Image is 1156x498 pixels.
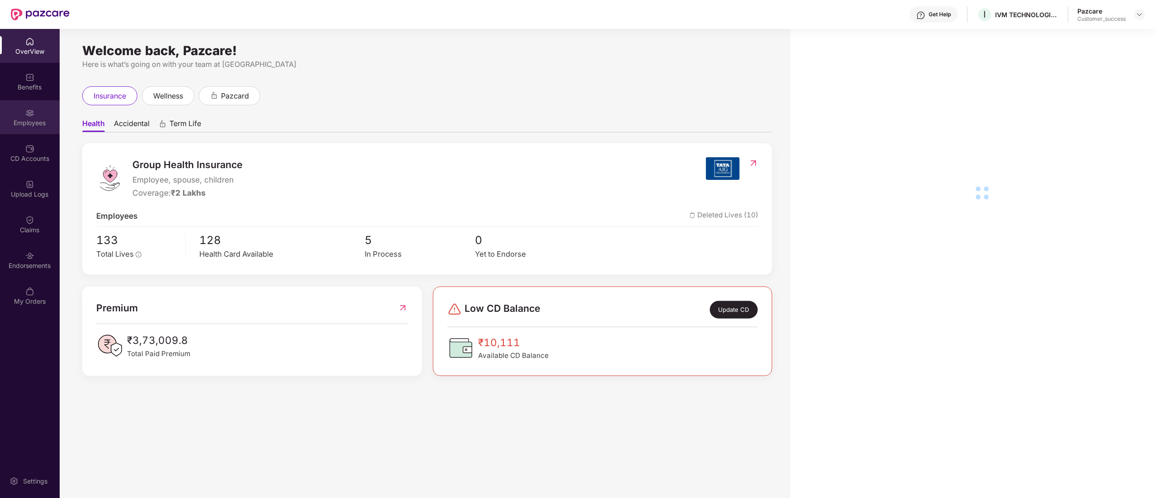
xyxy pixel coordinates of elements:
[365,231,475,249] span: 5
[82,119,105,132] span: Health
[96,231,179,249] span: 133
[96,210,137,222] span: Employees
[210,91,218,99] div: animation
[159,120,167,128] div: animation
[153,90,183,102] span: wellness
[132,174,243,186] span: Employee, spouse, children
[136,252,141,258] span: info-circle
[710,301,758,319] div: Update CD
[82,59,772,70] div: Here is what’s going on with your team at [GEOGRAPHIC_DATA]
[127,348,190,359] span: Total Paid Premium
[20,477,50,486] div: Settings
[25,180,34,189] img: svg+xml;base64,PHN2ZyBpZD0iVXBsb2FkX0xvZ3MiIGRhdGEtbmFtZT0iVXBsb2FkIExvZ3MiIHhtbG5zPSJodHRwOi8vd3...
[82,47,772,54] div: Welcome back, Pazcare!
[465,301,540,319] span: Low CD Balance
[25,251,34,260] img: svg+xml;base64,PHN2ZyBpZD0iRW5kb3JzZW1lbnRzIiB4bWxucz0iaHR0cDovL3d3dy53My5vcmcvMjAwMC9zdmciIHdpZH...
[169,119,201,132] span: Term Life
[199,231,365,249] span: 128
[447,334,475,362] img: CDBalanceIcon
[132,157,243,172] span: Group Health Insurance
[984,9,986,20] span: I
[96,332,123,359] img: PaidPremiumIcon
[127,332,190,348] span: ₹3,73,009.8
[365,249,475,260] div: In Process
[1078,7,1126,15] div: Pazcare
[25,37,34,46] img: svg+xml;base64,PHN2ZyBpZD0iSG9tZSIgeG1sbnM9Imh0dHA6Ly93d3cudzMub3JnLzIwMDAvc3ZnIiB3aWR0aD0iMjAiIG...
[25,144,34,153] img: svg+xml;base64,PHN2ZyBpZD0iQ0RfQWNjb3VudHMiIGRhdGEtbmFtZT0iQ0QgQWNjb3VudHMiIHhtbG5zPSJodHRwOi8vd3...
[25,108,34,117] img: svg+xml;base64,PHN2ZyBpZD0iRW1wbG95ZWVzIiB4bWxucz0iaHR0cDovL3d3dy53My5vcmcvMjAwMC9zdmciIHdpZHRoPS...
[996,10,1059,19] div: IVM TECHNOLOGIES LLP
[96,301,138,315] span: Premium
[475,249,586,260] div: Yet to Endorse
[96,249,134,258] span: Total Lives
[171,188,206,197] span: ₹2 Lakhs
[1078,15,1126,23] div: Customer_success
[706,157,740,180] img: insurerIcon
[475,231,586,249] span: 0
[447,302,462,316] img: svg+xml;base64,PHN2ZyBpZD0iRGFuZ2VyLTMyeDMyIiB4bWxucz0iaHR0cDovL3d3dy53My5vcmcvMjAwMC9zdmciIHdpZH...
[690,212,695,218] img: deleteIcon
[114,119,150,132] span: Accidental
[132,187,243,199] div: Coverage:
[94,90,126,102] span: insurance
[11,9,70,20] img: New Pazcare Logo
[690,210,758,222] span: Deleted Lives (10)
[478,334,549,350] span: ₹10,111
[929,11,951,18] div: Get Help
[96,164,123,192] img: logo
[25,73,34,82] img: svg+xml;base64,PHN2ZyBpZD0iQmVuZWZpdHMiIHhtbG5zPSJodHRwOi8vd3d3LnczLm9yZy8yMDAwL3N2ZyIgd2lkdGg9Ij...
[25,287,34,296] img: svg+xml;base64,PHN2ZyBpZD0iTXlfT3JkZXJzIiBkYXRhLW5hbWU9Ik15IE9yZGVycyIgeG1sbnM9Imh0dHA6Ly93d3cudz...
[398,301,408,315] img: RedirectIcon
[749,159,758,168] img: RedirectIcon
[916,11,926,20] img: svg+xml;base64,PHN2ZyBpZD0iSGVscC0zMngzMiIgeG1sbnM9Imh0dHA6Ly93d3cudzMub3JnLzIwMDAvc3ZnIiB3aWR0aD...
[9,477,19,486] img: svg+xml;base64,PHN2ZyBpZD0iU2V0dGluZy0yMHgyMCIgeG1sbnM9Imh0dHA6Ly93d3cudzMub3JnLzIwMDAvc3ZnIiB3aW...
[25,216,34,225] img: svg+xml;base64,PHN2ZyBpZD0iQ2xhaW0iIHhtbG5zPSJodHRwOi8vd3d3LnczLm9yZy8yMDAwL3N2ZyIgd2lkdGg9IjIwIi...
[1136,11,1143,18] img: svg+xml;base64,PHN2ZyBpZD0iRHJvcGRvd24tMzJ4MzIiIHhtbG5zPSJodHRwOi8vd3d3LnczLm9yZy8yMDAwL3N2ZyIgd2...
[199,249,365,260] div: Health Card Available
[478,350,549,361] span: Available CD Balance
[221,90,249,102] span: pazcard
